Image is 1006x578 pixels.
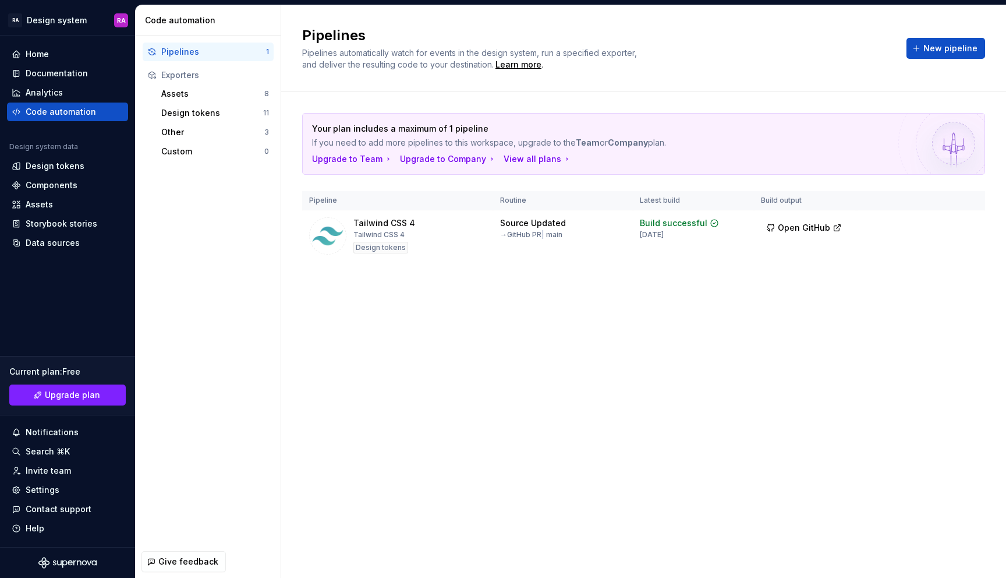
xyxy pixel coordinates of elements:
div: Assets [161,88,264,100]
div: → GitHub PR main [500,230,562,239]
a: Invite team [7,461,128,480]
button: Notifications [7,423,128,442]
span: Pipelines automatically watch for events in the design system, run a specified exporter, and deli... [302,48,639,69]
a: Storybook stories [7,214,128,233]
div: Design tokens [353,242,408,253]
button: Assets8 [157,84,274,103]
button: Search ⌘K [7,442,128,461]
div: 3 [264,128,269,137]
strong: Company [608,138,648,147]
div: Design tokens [161,107,263,119]
div: Pipelines [161,46,266,58]
div: Current plan : Free [9,366,126,378]
a: Learn more [495,59,541,71]
div: Contact support [26,503,91,515]
div: Components [26,179,77,191]
div: Notifications [26,427,79,438]
a: Home [7,45,128,64]
div: Design system [27,15,87,26]
p: Your plan includes a maximum of 1 pipeline [312,123,894,135]
a: Upgrade plan [9,385,126,406]
span: Give feedback [158,556,218,568]
button: Give feedback [141,551,226,572]
div: Settings [26,484,59,496]
div: 11 [263,108,269,118]
a: Assets [7,195,128,214]
th: Pipeline [302,191,493,210]
div: Code automation [145,15,276,26]
div: Data sources [26,237,80,249]
strong: Team [576,138,600,147]
button: Upgrade to Team [312,153,393,165]
button: Design tokens11 [157,104,274,122]
div: Help [26,523,44,534]
button: Other3 [157,123,274,142]
th: Routine [493,191,633,210]
div: Invite team [26,465,71,477]
a: Design tokens [7,157,128,175]
button: Contact support [7,500,128,519]
button: New pipeline [906,38,985,59]
div: Tailwind CSS 4 [353,217,415,229]
a: Code automation [7,103,128,121]
div: Source Updated [500,217,566,229]
a: Data sources [7,234,128,252]
div: Assets [26,199,53,210]
button: Upgrade to Company [400,153,497,165]
p: If you need to add more pipelines to this workspace, upgrade to the or plan. [312,137,894,149]
button: Custom0 [157,142,274,161]
span: Upgrade plan [45,389,100,401]
div: Analytics [26,87,63,98]
div: Design system data [9,142,78,151]
div: 8 [264,89,269,98]
div: 0 [264,147,269,156]
div: Home [26,48,49,60]
span: New pipeline [923,43,977,54]
div: [DATE] [640,230,664,239]
button: Help [7,519,128,538]
div: Exporters [161,69,269,81]
a: Settings [7,481,128,499]
div: Documentation [26,68,88,79]
span: . [494,61,543,69]
a: Analytics [7,83,128,102]
div: Custom [161,146,264,157]
button: Pipelines1 [143,43,274,61]
button: RADesign systemRA [2,8,133,33]
div: RA [117,16,126,25]
button: View all plans [504,153,572,165]
a: Open GitHub [761,224,847,234]
div: Build successful [640,217,707,229]
a: Components [7,176,128,195]
div: RA [8,13,22,27]
div: Tailwind CSS 4 [353,230,405,239]
div: Storybook stories [26,218,97,230]
button: Open GitHub [761,217,847,238]
div: Code automation [26,106,96,118]
div: Design tokens [26,160,84,172]
span: | [541,230,544,239]
th: Latest build [633,191,754,210]
div: 1 [266,47,269,57]
th: Build output [754,191,856,210]
svg: Supernova Logo [38,557,97,569]
div: Search ⌘K [26,446,70,457]
div: Other [161,126,264,138]
a: Documentation [7,64,128,83]
span: Open GitHub [778,222,830,234]
h2: Pipelines [302,26,892,45]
